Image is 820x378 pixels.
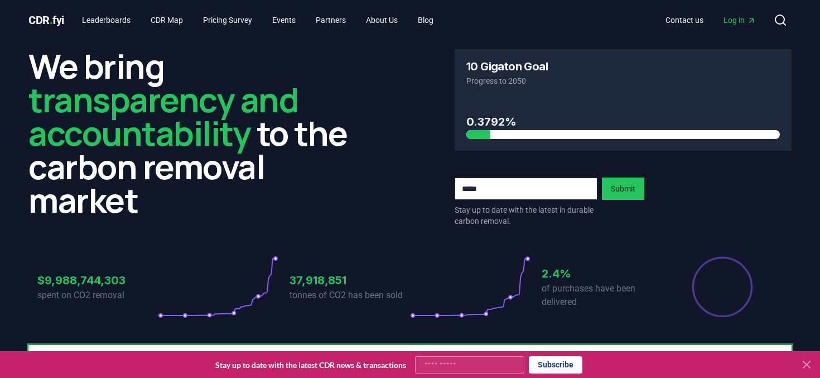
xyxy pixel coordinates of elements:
[290,272,410,289] h3: 37,918,851
[37,289,158,302] p: spent on CO2 removal
[466,113,780,130] h3: 0.3792%
[542,282,662,309] p: of purchases have been delivered
[455,204,597,227] p: Stay up to date with the latest in durable carbon removal.
[409,10,442,30] a: Blog
[142,10,192,30] a: CDR Map
[657,10,765,30] nav: Main
[28,12,64,28] a: CDR.fyi
[73,10,442,30] nav: Main
[542,265,662,282] h3: 2.4%
[290,289,410,302] p: tonnes of CO2 has been sold
[73,10,139,30] a: Leaderboards
[357,10,407,30] a: About Us
[723,15,756,26] span: Log in
[28,76,298,156] span: transparency and accountability
[50,13,53,27] span: .
[28,13,64,27] span: CDR fyi
[715,10,765,30] a: Log in
[263,10,305,30] a: Events
[466,75,780,87] p: Progress to 2050
[657,10,712,30] a: Contact us
[691,256,754,318] div: Percentage of sales delivered
[37,272,158,289] h3: $9,988,744,303
[307,10,355,30] a: Partners
[194,10,261,30] a: Pricing Survey
[28,49,365,217] h2: We bring to the carbon removal market
[466,61,548,72] h3: 10 Gigaton Goal
[602,178,644,200] button: Submit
